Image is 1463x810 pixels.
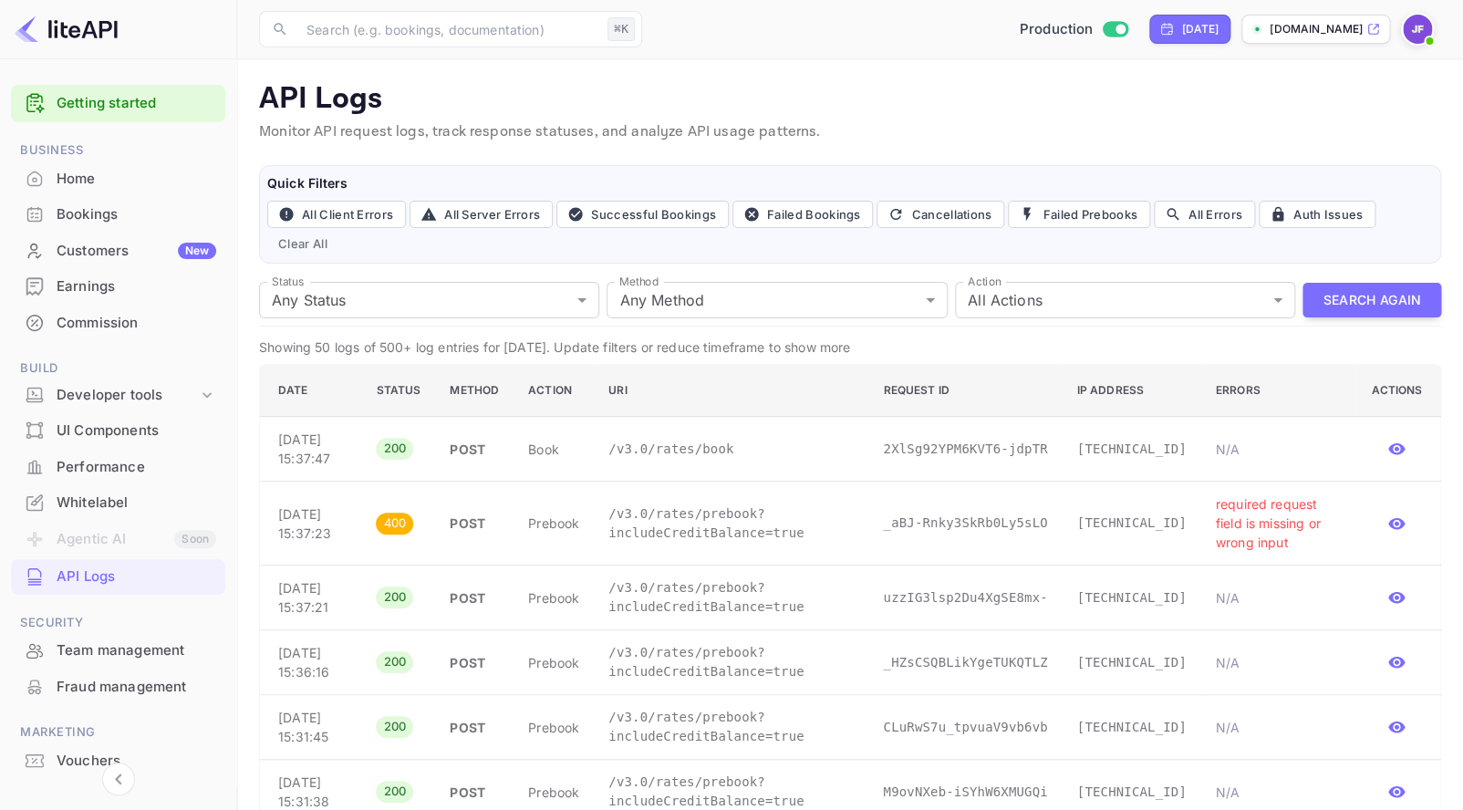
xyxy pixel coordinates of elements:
p: prebook [528,653,579,672]
span: 200 [376,653,413,671]
div: UI Components [57,421,216,441]
p: _aBJ-Rnky3SkRb0Ly5sLO [883,514,1047,533]
a: Home [11,161,225,195]
a: API Logs [11,559,225,593]
div: ⌘K [607,17,635,41]
div: All Actions [955,282,1295,318]
a: Getting started [57,93,216,114]
div: Getting started [11,85,225,122]
h6: Quick Filters [267,173,1433,193]
div: Fraud management [11,670,225,705]
span: 200 [376,783,413,801]
div: CustomersNew [11,234,225,269]
span: Production [1020,19,1094,40]
div: Customers [57,241,216,262]
div: [DATE] [1181,21,1219,37]
button: Failed Prebooks [1008,201,1150,228]
div: Whitelabel [57,493,216,514]
div: Any Status [259,282,599,318]
a: Earnings [11,269,225,303]
p: [DATE] 15:37:21 [278,578,347,617]
a: Commission [11,306,225,339]
div: New [178,243,216,259]
p: /v3.0/rates/prebook?includeCreditBalance=true [608,578,854,617]
p: [TECHNICAL_ID] [1076,514,1186,533]
th: Action [514,365,594,417]
span: 200 [376,588,413,607]
th: URI [594,365,868,417]
p: book [528,440,579,459]
div: Home [57,169,216,190]
th: Status [361,365,435,417]
div: API Logs [11,559,225,595]
div: Team management [11,633,225,669]
div: Commission [57,313,216,334]
div: API Logs [57,566,216,587]
p: prebook [528,718,579,737]
p: [DATE] 15:31:45 [278,708,347,746]
span: Security [11,613,225,633]
div: Vouchers [57,751,216,772]
p: N/A [1216,718,1343,737]
p: prebook [528,588,579,607]
th: Request ID [868,365,1062,417]
button: All Server Errors [410,201,553,228]
div: UI Components [11,413,225,449]
button: Failed Bookings [732,201,874,228]
a: Team management [11,633,225,667]
p: /v3.0/rates/prebook?includeCreditBalance=true [608,504,854,543]
p: [DATE] 15:36:16 [278,643,347,681]
p: [TECHNICAL_ID] [1076,653,1186,672]
div: Bookings [57,204,216,225]
button: All Errors [1154,201,1255,228]
p: M9ovNXeb-iSYhW6XMUGQi [883,783,1047,802]
p: N/A [1216,783,1343,802]
a: UI Components [11,413,225,447]
div: Performance [11,450,225,485]
button: Clear All [271,232,335,255]
p: Showing 50 logs of 500+ log entries for [DATE]. Update filters or reduce timeframe to show more [259,337,1441,357]
p: prebook [528,783,579,802]
div: Home [11,161,225,197]
p: [DATE] 15:37:23 [278,504,347,543]
span: 200 [376,718,413,736]
p: POST [450,440,499,459]
button: Search Again [1302,283,1441,318]
p: uzzIG3lsp2Du4XgSE8mx- [883,588,1047,607]
span: Marketing [11,722,225,742]
span: 400 [376,514,413,533]
a: Bookings [11,197,225,231]
th: Actions [1356,365,1440,417]
a: Fraud management [11,670,225,703]
p: 2XlSg92YPM6KVT6-jdpTR [883,440,1047,459]
a: Performance [11,450,225,483]
div: Developer tools [57,385,198,406]
th: Method [435,365,514,417]
input: Search (e.g. bookings, documentation) [296,11,600,47]
button: Auth Issues [1259,201,1375,228]
img: Jenny Frimer [1403,15,1432,44]
p: /v3.0/rates/book [608,440,854,459]
div: Earnings [11,269,225,305]
p: Monitor API request logs, track response statuses, and analyze API usage patterns. [259,121,1441,143]
div: Vouchers [11,743,225,779]
th: IP Address [1062,365,1200,417]
p: POST [450,653,499,672]
p: POST [450,588,499,607]
p: [DOMAIN_NAME] [1270,21,1363,37]
th: Errors [1201,365,1357,417]
p: N/A [1216,588,1343,607]
button: Collapse navigation [102,763,135,795]
p: API Logs [259,81,1441,118]
p: [TECHNICAL_ID] [1076,588,1186,607]
div: Developer tools [11,379,225,411]
div: Earnings [57,276,216,297]
span: 200 [376,440,413,458]
p: CLuRwS7u_tpvuaV9vb6vb [883,718,1047,737]
p: N/A [1216,653,1343,672]
p: prebook [528,514,579,533]
button: Successful Bookings [556,201,729,228]
div: Click to change the date range period [1149,15,1230,44]
span: Business [11,140,225,161]
p: [TECHNICAL_ID] [1076,440,1186,459]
